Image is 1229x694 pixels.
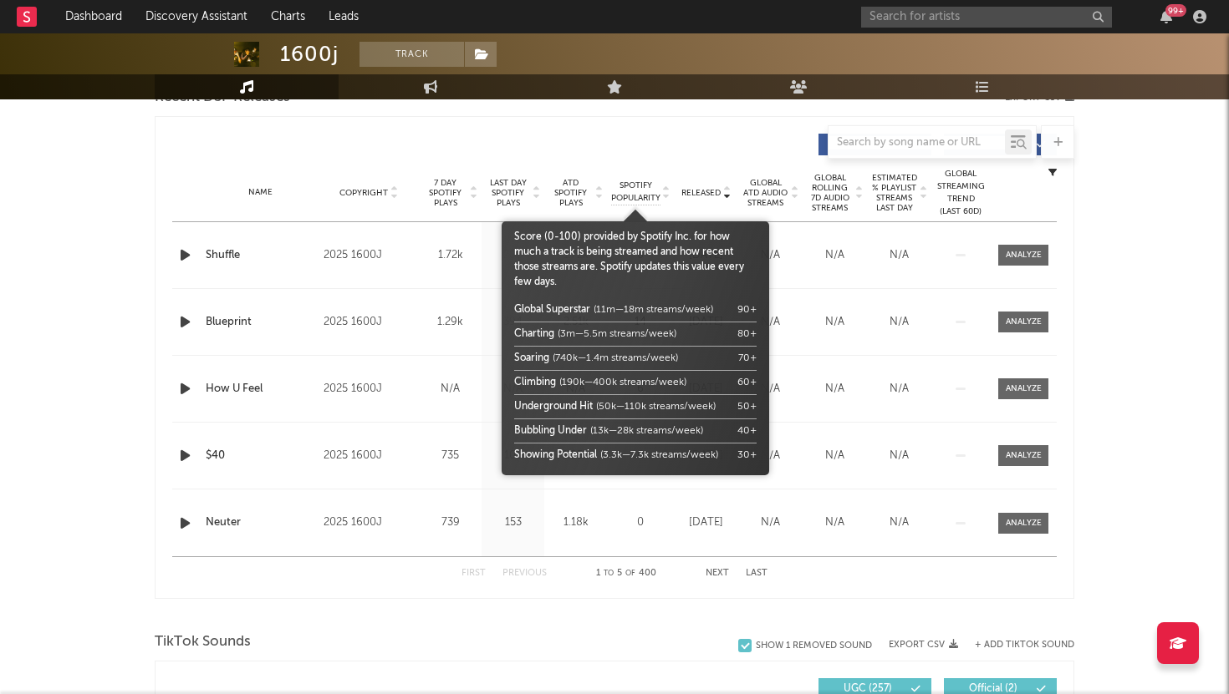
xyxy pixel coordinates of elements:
div: 1.72k [423,247,477,264]
div: N/A [423,381,477,398]
span: (11m—18m streams/week) [594,305,713,315]
div: 1 5 400 [580,564,672,584]
div: 90 + [737,302,757,317]
div: 50 + [737,399,757,414]
div: 70 + [738,351,757,366]
button: Previous [502,569,547,578]
button: Next [706,569,729,578]
span: Showing Potential [514,450,597,460]
span: Climbing [514,377,556,388]
div: N/A [742,247,798,264]
span: (3m—5.5m streams/week) [558,329,676,339]
div: N/A [486,381,540,398]
button: Export CSV [889,640,958,650]
input: Search for artists [861,7,1112,28]
div: 2025 1600J [324,446,415,466]
a: Blueprint [206,314,315,331]
span: Copyright [339,188,388,198]
button: Last [746,569,767,578]
a: $40 [206,448,315,464]
button: Track [360,42,464,67]
span: (3.3k—7.3k streams/week) [600,450,718,460]
div: N/A [871,247,927,264]
div: [DATE] [678,514,734,531]
button: First [462,569,486,578]
div: 2025 1600J [324,312,415,332]
a: How U Feel [206,381,315,398]
div: 99 + [1165,4,1186,17]
button: + Add TikTok Sound [958,641,1074,650]
div: N/A [807,381,863,398]
div: 286 [486,247,540,264]
div: N/A [807,514,863,531]
div: N/A [871,448,927,464]
div: Name [206,186,315,199]
span: Official ( 2 ) [955,684,1032,694]
span: (13k—28k streams/week) [590,426,703,436]
span: ATD Spotify Plays [548,178,593,208]
div: 2025 1600J [324,379,415,399]
span: Released [681,188,721,198]
span: Underground Hit [514,402,593,412]
input: Search by song name or URL [829,136,1005,149]
div: N/A [742,381,798,398]
span: Global Superstar [514,305,590,315]
span: Global ATD Audio Streams [742,178,788,208]
span: UGC ( 257 ) [829,684,906,694]
div: N/A [871,514,927,531]
span: Bubbling Under [514,426,587,436]
div: N/A [807,314,863,331]
span: 7 Day Spotify Plays [423,178,467,208]
div: Show 1 Removed Sound [756,641,872,651]
div: Score (0-100) provided by Spotify Inc. for how much a track is being streamed and how recent thos... [514,230,757,467]
a: Neuter [206,514,315,531]
div: 60 + [737,375,757,390]
span: (50k—110k streams/week) [596,402,716,412]
span: (190k—400k streams/week) [559,377,686,388]
div: 80 + [737,327,757,342]
div: N/A [871,381,927,398]
div: 105 [486,448,540,464]
div: 0 [611,514,670,531]
span: Global Rolling 7D Audio Streams [807,173,853,213]
div: N/A [807,448,863,464]
div: 2025 1600J [324,513,415,533]
div: 153 [486,514,540,531]
button: 99+ [1160,10,1172,23]
span: Estimated % Playlist Streams Last Day [871,173,917,213]
div: 739 [423,514,477,531]
div: Global Streaming Trend (Last 60D) [936,168,986,218]
button: + Add TikTok Sound [975,641,1074,650]
div: N/A [742,448,798,464]
span: Spotify Popularity [611,180,660,205]
span: Charting [514,329,554,339]
span: (740k—1.4m streams/week) [553,353,678,363]
a: Shuffle [206,247,315,264]
div: 735 [423,448,477,464]
span: TikTok Sounds [155,632,251,652]
div: 1.18k [548,514,603,531]
span: Last Day Spotify Plays [486,178,530,208]
span: to [604,570,614,577]
div: 40 + [737,423,757,438]
span: of [625,570,635,577]
div: 30 + [737,448,757,463]
div: 2025 1600J [324,246,415,266]
span: Soaring [514,353,549,363]
div: N/A [742,514,798,531]
div: 1600j [280,42,339,67]
div: 394 [486,314,540,331]
div: N/A [871,314,927,331]
div: N/A [807,247,863,264]
div: 1.29k [423,314,477,331]
div: N/A [742,314,798,331]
